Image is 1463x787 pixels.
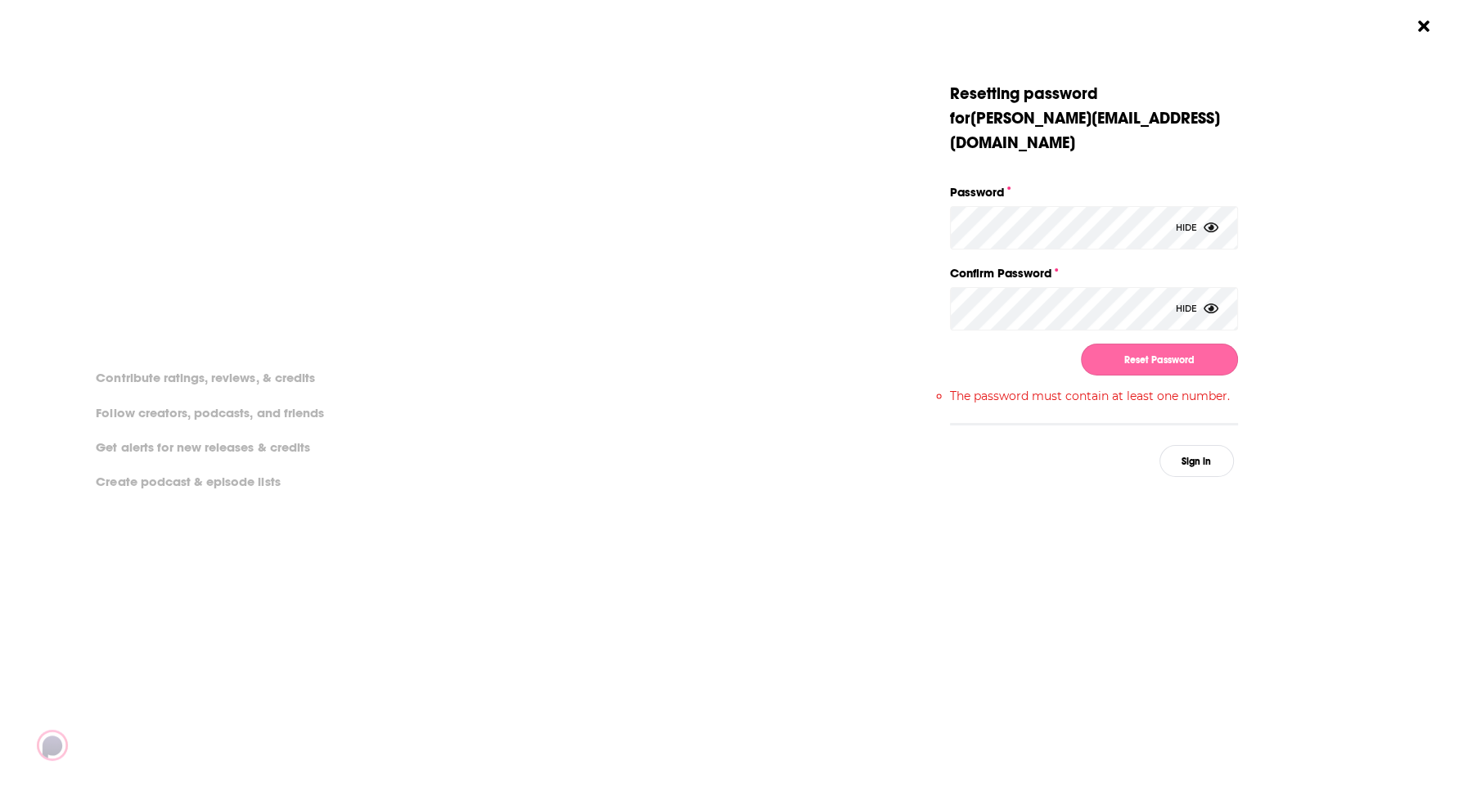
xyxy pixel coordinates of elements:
li: Follow creators, podcasts, and friends [86,402,335,423]
button: Reset Password [1081,344,1238,376]
li: Get alerts for new releases & credits [86,436,321,457]
a: Podchaser - Follow, Share and Rate Podcasts [37,730,181,761]
li: Create podcast & episode lists [86,470,291,492]
a: create an account [165,86,326,109]
img: Podchaser - Follow, Share and Rate Podcasts [37,730,194,761]
div: Hide [1176,206,1218,250]
button: Close Button [1408,11,1439,42]
button: Sign in [1159,445,1234,477]
label: Password [950,182,1238,203]
label: Confirm Password [950,263,1238,284]
li: On Podchaser you can: [86,338,413,353]
li: Contribute ratings, reviews, & credits [86,367,326,388]
div: Resetting password for [PERSON_NAME][EMAIL_ADDRESS][DOMAIN_NAME] [950,82,1238,155]
div: Hide [1176,287,1218,331]
li: The password must contain at least one number. [950,389,1238,403]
